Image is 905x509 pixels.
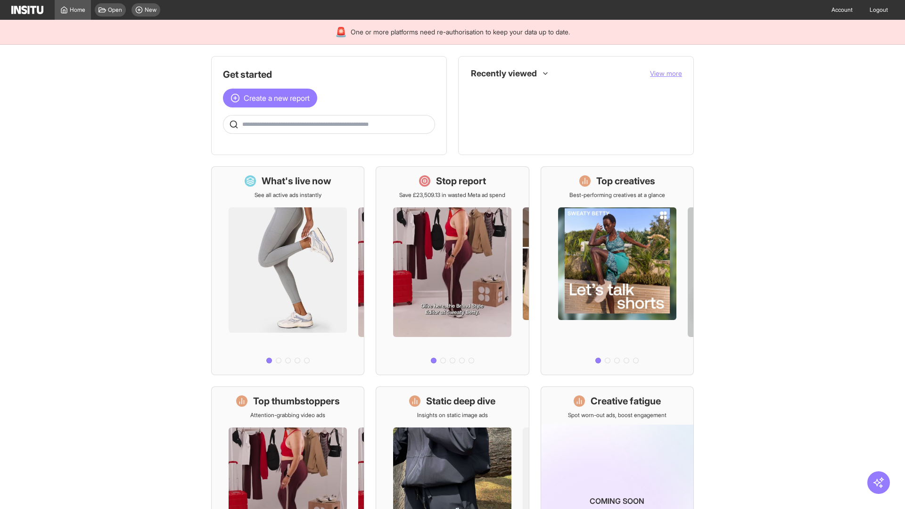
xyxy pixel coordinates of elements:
span: View more [650,69,682,77]
p: Attention-grabbing video ads [250,411,325,419]
div: 🚨 [335,25,347,39]
button: View more [650,69,682,78]
p: Insights on static image ads [417,411,488,419]
a: What's live nowSee all active ads instantly [211,166,364,375]
h1: What's live now [262,174,331,188]
p: Best-performing creatives at a glance [569,191,665,199]
span: New [145,6,156,14]
span: Home [70,6,85,14]
img: Logo [11,6,43,14]
h1: Top thumbstoppers [253,394,340,408]
h1: Stop report [436,174,486,188]
span: Open [108,6,122,14]
span: Create a new report [244,92,310,104]
a: Stop reportSave £23,509.13 in wasted Meta ad spend [376,166,529,375]
h1: Static deep dive [426,394,495,408]
p: Save £23,509.13 in wasted Meta ad spend [399,191,505,199]
a: Top creativesBest-performing creatives at a glance [541,166,694,375]
p: See all active ads instantly [255,191,321,199]
button: Create a new report [223,89,317,107]
span: One or more platforms need re-authorisation to keep your data up to date. [351,27,570,37]
h1: Top creatives [596,174,655,188]
h1: Get started [223,68,435,81]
